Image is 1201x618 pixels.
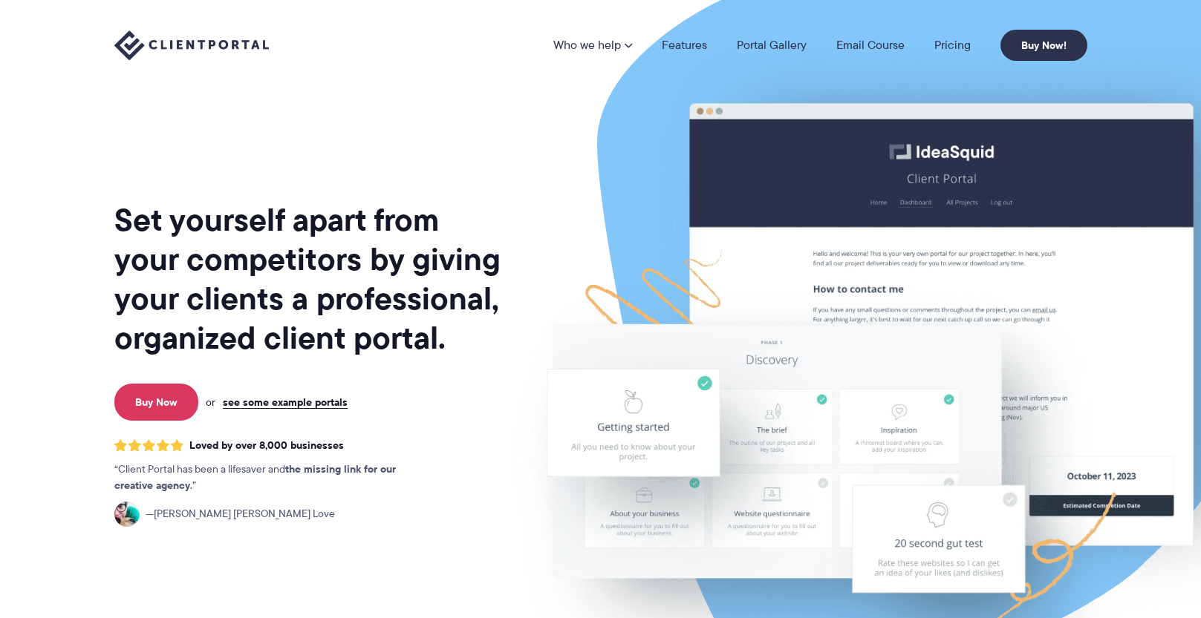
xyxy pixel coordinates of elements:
span: Loved by over 8,000 businesses [189,439,344,452]
a: see some example portals [223,395,348,409]
a: Email Course [836,39,905,51]
strong: the missing link for our creative agency [114,461,396,493]
a: Who we help [553,39,632,51]
a: Portal Gallery [737,39,807,51]
a: Buy Now [114,384,198,421]
span: or [206,395,215,409]
span: [PERSON_NAME] [PERSON_NAME] Love [146,506,335,522]
a: Features [662,39,707,51]
p: Client Portal has been a lifesaver and . [114,461,426,494]
a: Buy Now! [1000,30,1087,61]
h1: Set yourself apart from your competitors by giving your clients a professional, organized client ... [114,200,504,358]
a: Pricing [934,39,971,51]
